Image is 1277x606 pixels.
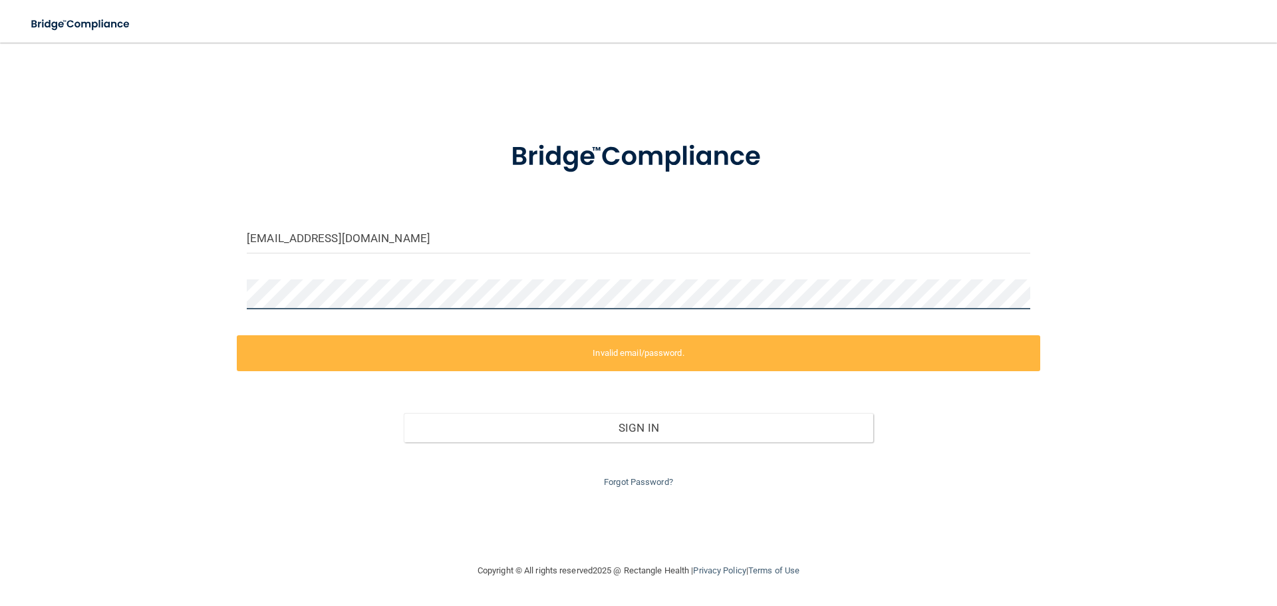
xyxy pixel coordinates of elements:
iframe: Drift Widget Chat Controller [1047,512,1261,565]
img: bridge_compliance_login_screen.278c3ca4.svg [20,11,142,38]
input: Email [247,224,1030,253]
div: Copyright © All rights reserved 2025 @ Rectangle Health | | [396,549,881,592]
label: Invalid email/password. [237,335,1040,371]
a: Privacy Policy [693,565,746,575]
button: Sign In [404,413,874,442]
a: Terms of Use [748,565,799,575]
a: Forgot Password? [604,477,673,487]
img: bridge_compliance_login_screen.278c3ca4.svg [484,122,793,192]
